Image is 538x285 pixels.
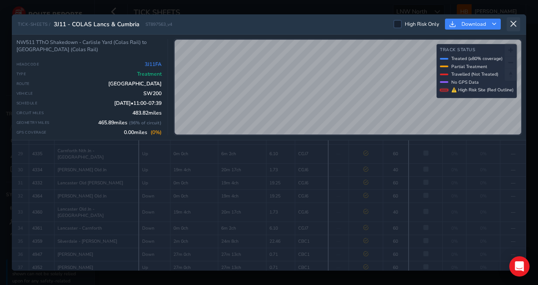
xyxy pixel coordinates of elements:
td: 40 [383,163,409,176]
td: — [500,144,526,163]
td: 1.73 [266,163,295,176]
span: — [336,151,341,157]
span: No GPS Data [451,79,479,85]
td: 60 [383,176,409,189]
td: — [500,248,526,261]
td: Down [139,189,170,203]
span: 465.89 miles [98,119,162,126]
td: 6.10 [266,222,295,235]
span: 0% [451,151,458,157]
td: 60 [383,144,409,163]
td: 1.73 [266,203,295,222]
span: 0% [451,209,458,215]
span: 0.00 miles [124,129,162,136]
span: Travelled (Not Treated) [451,71,498,77]
span: Treated (≥80% coverage) [451,55,502,62]
span: — [336,180,341,186]
td: 20m 17ch [218,203,266,222]
span: 0% [480,251,487,258]
span: 3J11FA [145,61,162,68]
span: 0% [451,251,458,258]
td: Down [139,235,170,248]
span: 0% [451,193,458,199]
div: NW511 TThO Shakedown - Carlisle Yard (Colas Rail) to [GEOGRAPHIC_DATA] (Colas Rail) [16,39,162,53]
td: 0m 0ch [170,222,218,235]
td: CGJ6 [295,189,328,203]
span: [GEOGRAPHIC_DATA] [108,80,162,87]
span: — [336,225,341,231]
td: — [500,189,526,203]
span: — [336,238,341,244]
td: 60 [383,222,409,235]
td: 60 [383,248,409,261]
span: 0% [480,151,487,157]
td: CGJ6 [295,163,328,176]
span: 0% [451,238,458,244]
td: — [500,176,526,189]
div: Open Intercom Messenger [509,256,530,277]
td: 60 [383,235,409,248]
td: 6.10 [266,144,295,163]
td: CGJ7 [295,144,328,163]
td: 0m 0ch [170,176,218,189]
span: — [336,193,341,199]
td: 19m 4ch [218,189,266,203]
td: 6m 2ch [218,144,266,163]
td: CBC1 [295,235,328,248]
span: 0% [451,167,458,173]
td: Up [139,163,170,176]
span: Silverdale - [PERSON_NAME] [58,238,117,244]
td: Up [139,144,170,163]
td: 19m 4ch [218,176,266,189]
span: 0% [480,167,487,173]
td: 24m 8ch [218,235,266,248]
span: Treatment [137,71,162,77]
td: — [500,222,526,235]
td: 2m 0ch [170,235,218,248]
td: Down [139,203,170,222]
span: 0% [451,225,458,231]
td: CBC1 [295,248,328,261]
td: 19.25 [266,189,295,203]
span: Lancaster Old Jn - [GEOGRAPHIC_DATA] [58,206,136,219]
td: Down [139,222,170,235]
td: Down [139,248,170,261]
span: 483.82 miles [132,110,162,116]
td: — [500,235,526,248]
td: 19.25 [266,176,295,189]
span: 0% [480,225,487,231]
span: — [336,251,341,258]
td: 6m 2ch [218,222,266,235]
span: — [336,167,341,173]
span: ( 0 %) [151,129,162,136]
span: 0% [480,238,487,244]
td: 20m 17ch [218,163,266,176]
canvas: Map [175,40,522,135]
td: 19m 4ch [170,203,218,222]
span: Carnforth Nth Jn - [GEOGRAPHIC_DATA] [58,148,136,160]
td: 0.71 [266,248,295,261]
span: Partial Treatment [451,63,487,70]
td: CGJ7 [295,222,328,235]
td: CGJ6 [295,176,328,189]
td: 40 [383,203,409,222]
td: 22.46 [266,235,295,248]
span: 0% [480,209,487,215]
span: Lancaster Old [PERSON_NAME] [58,180,123,186]
td: 0m 0ch [170,144,218,163]
h4: Track Status [440,47,513,53]
span: 0% [480,180,487,186]
td: 60 [383,189,409,203]
span: 0% [480,193,487,199]
td: 27m 0ch [170,248,218,261]
td: 27m 13ch [218,248,266,261]
td: 19m 4ch [170,163,218,176]
span: — [336,209,341,215]
td: Up [139,176,170,189]
td: — [500,203,526,222]
td: 0m 0ch [170,189,218,203]
span: [DATE] • 11:00 - 07:39 [114,100,162,107]
td: — [500,163,526,176]
td: CGJ6 [295,203,328,222]
span: 0% [451,180,458,186]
